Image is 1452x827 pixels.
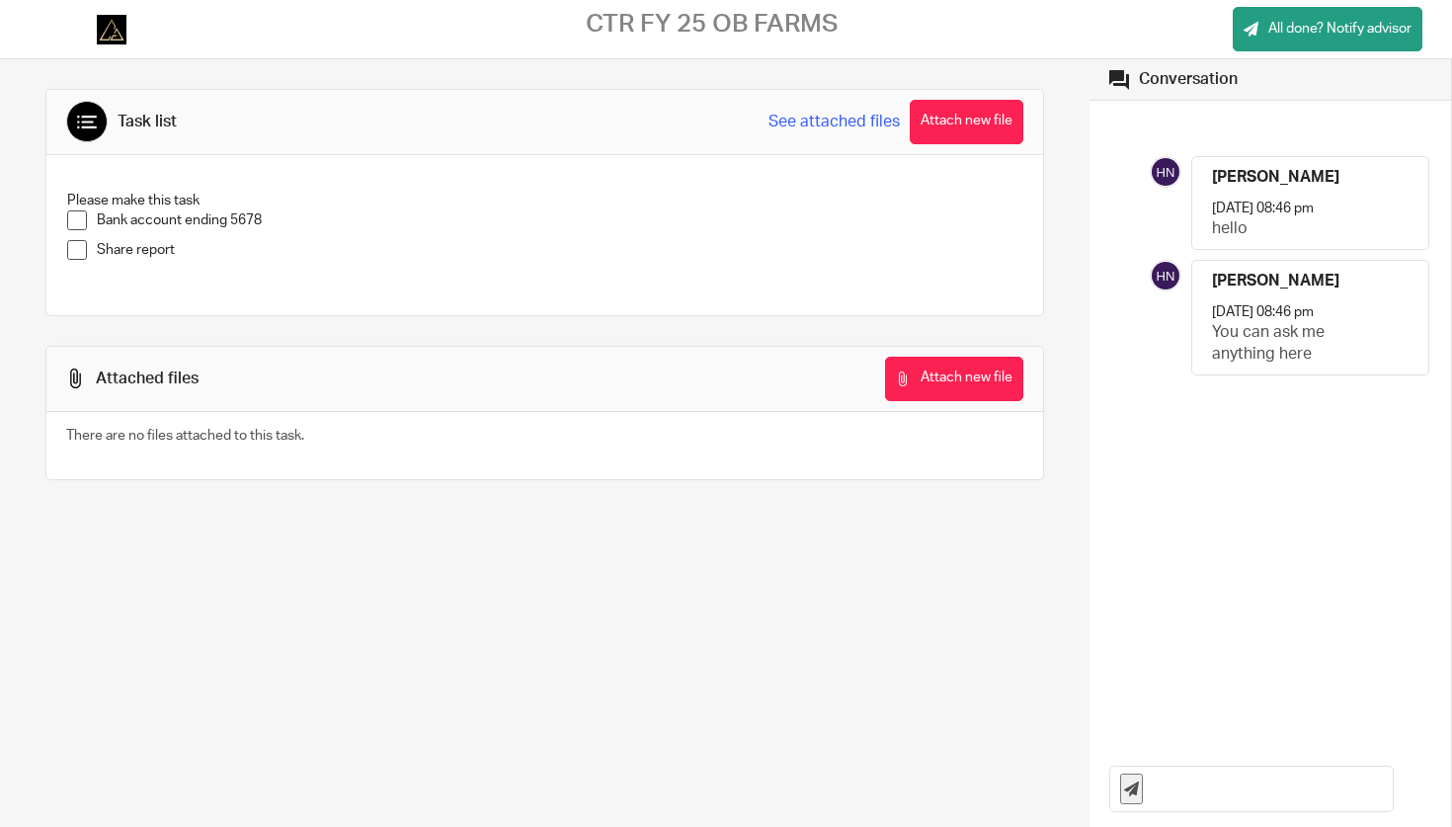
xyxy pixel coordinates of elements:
[1150,260,1181,291] img: svg%3E
[1212,218,1389,239] p: hello
[1233,7,1422,51] a: All done? Notify advisor
[1150,156,1181,188] img: svg%3E
[1212,302,1314,322] p: [DATE] 08:46 pm
[1212,199,1314,218] p: [DATE] 08:46 pm
[910,100,1023,144] button: Attach new file
[118,112,177,132] div: Task list
[96,369,199,389] div: Attached files
[1212,271,1339,291] h4: [PERSON_NAME]
[1139,69,1238,90] div: Conversation
[1212,322,1389,365] p: You can ask me anything here
[67,191,1022,210] p: Please make this task
[66,429,304,443] span: There are no files attached to this task.
[1268,19,1412,39] span: All done? Notify advisor
[97,15,126,44] img: Logo%20(200%20%C3%97%20200px).png
[586,9,838,40] h2: CTR FY 25 OB FARMS
[1212,167,1339,188] h4: [PERSON_NAME]
[97,240,1022,260] p: Share report
[97,210,1022,230] p: Bank account ending 5678
[768,111,900,133] a: See attached files
[885,357,1023,401] button: Attach new file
